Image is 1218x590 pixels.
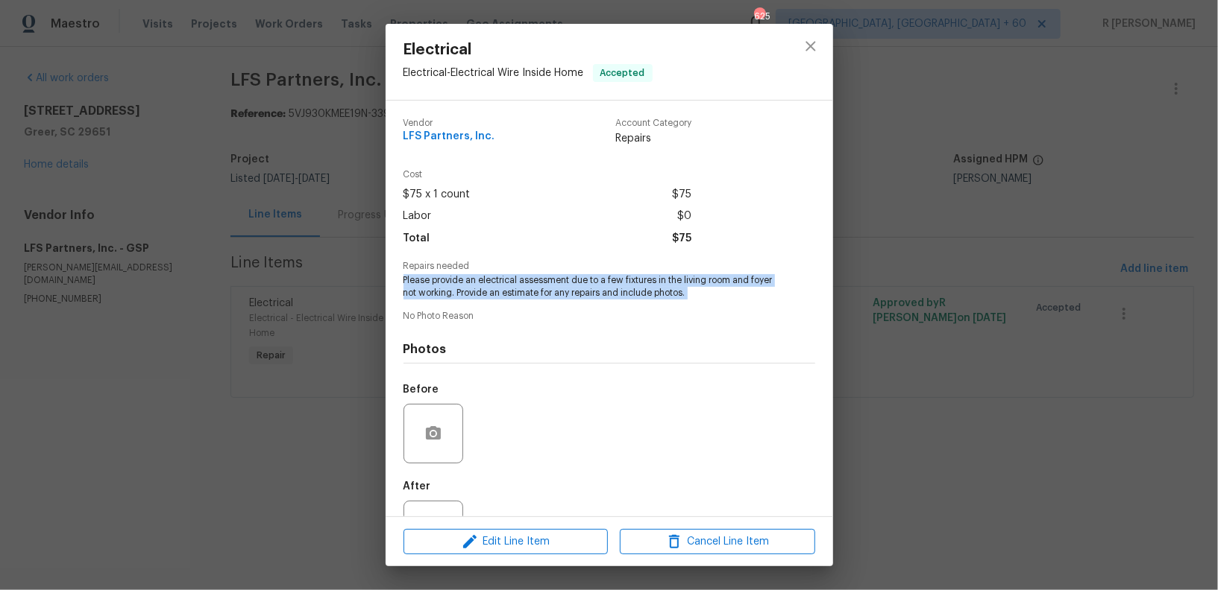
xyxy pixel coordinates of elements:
span: Electrical [404,42,653,58]
span: Vendor [404,118,495,128]
span: Accepted [594,66,651,80]
h5: Before [404,384,439,395]
span: Edit Line Item [408,533,603,551]
span: Please provide an electrical assessment due to a few fixtures in the living room and foyer not wo... [404,274,774,299]
span: Labor [404,206,432,227]
h4: Photos [404,342,815,357]
span: $75 [672,228,691,250]
button: close [793,28,829,64]
span: Repairs [615,131,691,146]
span: $75 x 1 count [404,184,471,206]
span: $75 [672,184,691,206]
span: $0 [677,206,691,227]
span: Electrical - Electrical Wire Inside Home [404,68,584,78]
span: Cancel Line Item [624,533,811,551]
div: 625 [754,9,765,24]
span: No Photo Reason [404,311,815,321]
span: Repairs needed [404,261,815,271]
span: Cost [404,170,691,180]
span: Total [404,228,430,250]
span: Account Category [615,118,691,128]
button: Edit Line Item [404,529,608,555]
h5: After [404,481,431,492]
button: Cancel Line Item [620,529,815,555]
span: LFS Partners, Inc. [404,131,495,142]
